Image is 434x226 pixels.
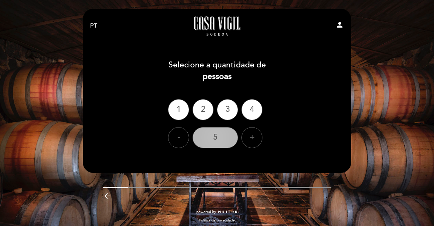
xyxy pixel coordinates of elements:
[335,21,344,29] i: person
[196,210,216,214] span: powered by
[241,99,262,120] div: 4
[193,127,238,148] div: 5
[335,21,344,31] button: person
[196,210,238,214] a: powered by
[168,99,189,120] div: 1
[193,99,214,120] div: 2
[103,192,111,200] i: arrow_backward
[82,59,352,82] div: Selecione a quantidade de
[199,218,235,223] a: Política de privacidade
[203,72,232,81] b: pessoas
[173,16,261,36] a: Casa Vigil - Restaurante
[218,210,238,214] img: MEITRE
[168,127,189,148] div: -
[217,99,238,120] div: 3
[241,127,262,148] div: +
